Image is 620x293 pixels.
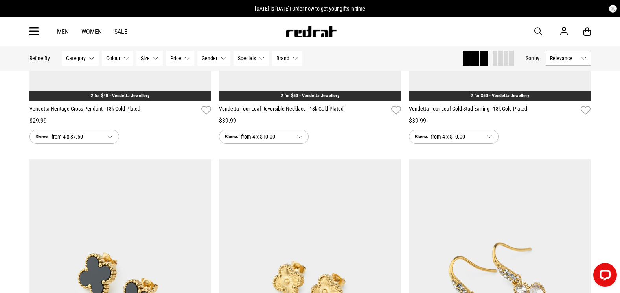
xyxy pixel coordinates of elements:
[170,55,181,61] span: Price
[114,28,127,35] a: Sale
[57,28,69,35] a: Men
[272,51,302,66] button: Brand
[29,116,212,126] div: $29.99
[409,116,591,126] div: $39.99
[219,116,401,126] div: $39.99
[471,93,529,98] a: 2 for $50 - Vendetta Jewellery
[225,132,291,141] span: from 4 x $10.00
[409,105,578,116] a: Vendetta Four Leaf Gold Stud Earring - 18k Gold Plated
[136,51,163,66] button: Size
[255,6,365,12] span: [DATE] is [DATE]! Order now to get your gifts in time
[587,260,620,293] iframe: LiveChat chat widget
[409,130,499,144] button: from 4 x $10.00
[234,51,269,66] button: Specials
[276,55,289,61] span: Brand
[36,135,48,138] img: logo-klarna.svg
[29,55,50,61] p: Refine By
[534,55,539,61] span: by
[546,51,591,66] button: Relevance
[415,135,428,138] img: logo-klarna.svg
[166,51,194,66] button: Price
[66,55,86,61] span: Category
[197,51,230,66] button: Gender
[62,51,99,66] button: Category
[415,132,480,141] span: from 4 x $10.00
[29,130,119,144] button: from 4 x $7.50
[219,130,309,144] button: from 4 x $10.00
[81,28,102,35] a: Women
[36,132,101,141] span: from 4 x $7.50
[550,55,578,61] span: Relevance
[219,105,388,116] a: Vendetta Four Leaf Reversible Necklace - 18k Gold Plated
[102,51,133,66] button: Colour
[141,55,150,61] span: Size
[238,55,256,61] span: Specials
[91,93,149,98] a: 2 for $40 - Vendetta Jewellery
[281,93,339,98] a: 2 for $50 - Vendetta Jewellery
[202,55,217,61] span: Gender
[106,55,120,61] span: Colour
[225,135,238,138] img: logo-klarna.svg
[29,105,199,116] a: Vendetta Heritage Cross Pendant - 18k Gold Plated
[526,54,539,63] button: Sortby
[285,26,337,37] img: Redrat logo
